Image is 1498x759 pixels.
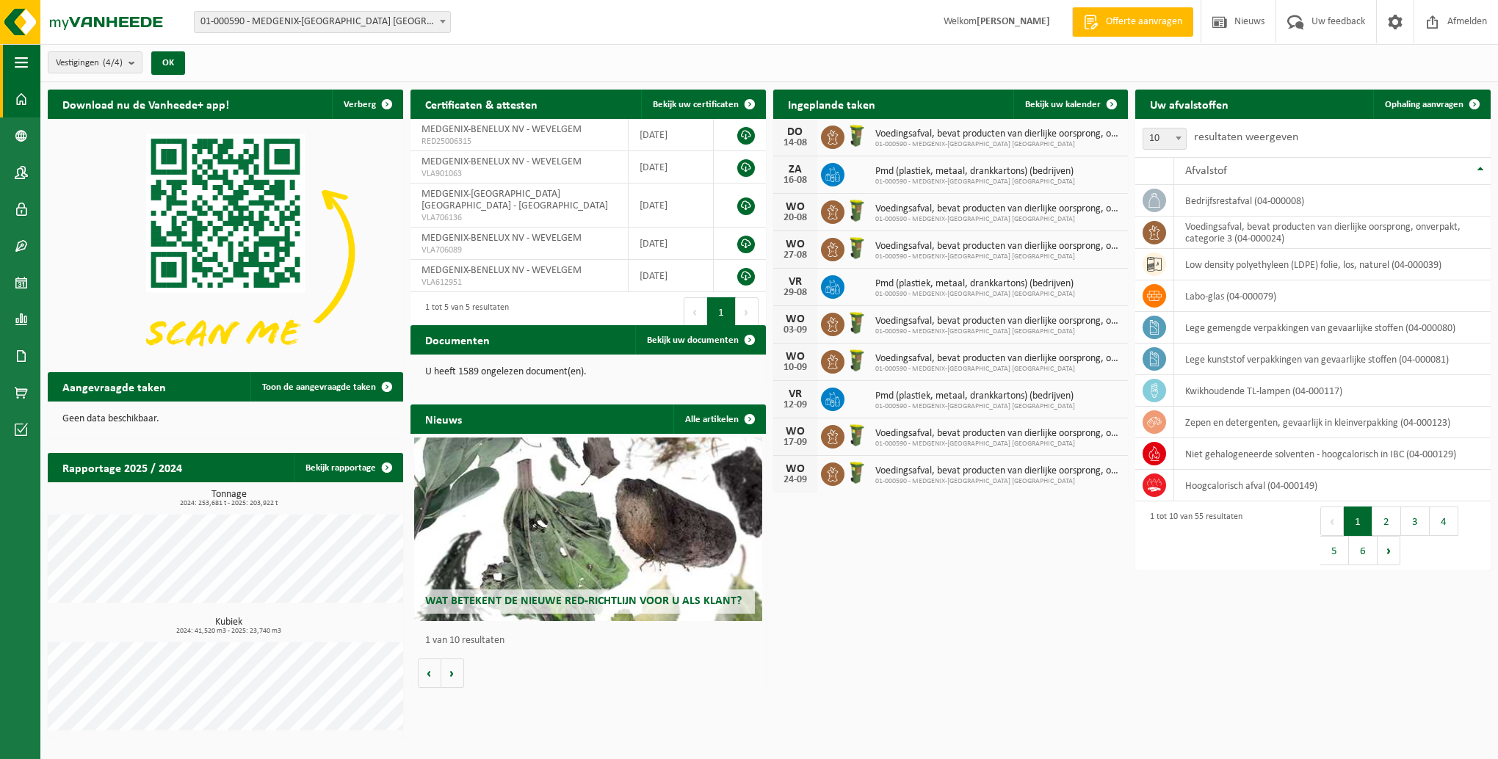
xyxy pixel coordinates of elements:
[1401,506,1430,536] button: 3
[421,244,617,256] span: VLA706089
[875,316,1121,327] span: Voedingsafval, bevat producten van dierlijke oorsprong, onverpakt, categorie 3
[875,290,1075,299] span: 01-000590 - MEDGENIX-[GEOGRAPHIC_DATA] [GEOGRAPHIC_DATA]
[344,100,376,109] span: Verberg
[425,636,759,646] p: 1 van 10 resultaten
[844,423,869,448] img: WB-0060-HPE-GN-50
[781,475,810,485] div: 24-09
[410,90,552,118] h2: Certificaten & attesten
[103,58,123,68] count: (4/4)
[875,428,1121,440] span: Voedingsafval, bevat producten van dierlijke oorsprong, onverpakt, categorie 3
[641,90,764,119] a: Bekijk uw certificaten
[1430,506,1458,536] button: 4
[421,277,617,288] span: VLA612951
[1174,375,1491,407] td: kwikhoudende TL-lampen (04-000117)
[262,382,376,392] span: Toon de aangevraagde taken
[48,51,142,73] button: Vestigingen(4/4)
[773,90,890,118] h2: Ingeplande taken
[1174,407,1491,438] td: zepen en detergenten, gevaarlijk in kleinverpakking (04-000123)
[875,440,1121,448] span: 01-000590 - MEDGENIX-[GEOGRAPHIC_DATA] [GEOGRAPHIC_DATA]
[684,297,707,327] button: Previous
[844,123,869,148] img: WB-0060-HPE-GN-50
[875,391,1075,402] span: Pmd (plastiek, metaal, drankkartons) (bedrijven)
[629,228,713,260] td: [DATE]
[55,490,403,507] h3: Tonnage
[781,388,810,400] div: VR
[1174,470,1491,501] td: hoogcalorisch afval (04-000149)
[62,414,388,424] p: Geen data beschikbaar.
[875,140,1121,149] span: 01-000590 - MEDGENIX-[GEOGRAPHIC_DATA] [GEOGRAPHIC_DATA]
[781,351,810,363] div: WO
[1143,128,1186,149] span: 10
[421,124,582,135] span: MEDGENIX-BENELUX NV - WEVELGEM
[1102,15,1186,29] span: Offerte aanvragen
[781,313,810,325] div: WO
[48,90,244,118] h2: Download nu de Vanheede+ app!
[875,215,1121,224] span: 01-000590 - MEDGENIX-[GEOGRAPHIC_DATA] [GEOGRAPHIC_DATA]
[1174,438,1491,470] td: niet gehalogeneerde solventen - hoogcalorisch in IBC (04-000129)
[653,100,739,109] span: Bekijk uw certificaten
[1185,165,1227,177] span: Afvalstof
[421,233,582,244] span: MEDGENIX-BENELUX NV - WEVELGEM
[629,151,713,184] td: [DATE]
[194,11,451,33] span: 01-000590 - MEDGENIX-BENELUX NV - WEVELGEM
[1025,100,1101,109] span: Bekijk uw kalender
[781,164,810,175] div: ZA
[1072,7,1193,37] a: Offerte aanvragen
[48,119,403,385] img: Download de VHEPlus App
[781,288,810,298] div: 29-08
[48,372,181,401] h2: Aangevraagde taken
[875,465,1121,477] span: Voedingsafval, bevat producten van dierlijke oorsprong, onverpakt, categorie 3
[673,404,764,434] a: Alle artikelen
[55,628,403,635] span: 2024: 41,520 m3 - 2025: 23,740 m3
[1372,506,1401,536] button: 2
[1194,131,1298,143] label: resultaten weergeven
[875,327,1121,336] span: 01-000590 - MEDGENIX-[GEOGRAPHIC_DATA] [GEOGRAPHIC_DATA]
[781,437,810,448] div: 17-09
[844,460,869,485] img: WB-0060-HPE-GN-50
[875,278,1075,290] span: Pmd (plastiek, metaal, drankkartons) (bedrijven)
[55,617,403,635] h3: Kubiek
[875,477,1121,486] span: 01-000590 - MEDGENIX-[GEOGRAPHIC_DATA] [GEOGRAPHIC_DATA]
[875,178,1075,186] span: 01-000590 - MEDGENIX-[GEOGRAPHIC_DATA] [GEOGRAPHIC_DATA]
[1373,90,1489,119] a: Ophaling aanvragen
[844,236,869,261] img: WB-0060-HPE-GN-50
[410,404,477,433] h2: Nieuws
[1385,100,1463,109] span: Ophaling aanvragen
[1174,280,1491,312] td: labo-glas (04-000079)
[1344,506,1372,536] button: 1
[844,198,869,223] img: WB-0060-HPE-GN-50
[781,463,810,475] div: WO
[418,658,441,688] button: Vorige
[629,119,713,151] td: [DATE]
[441,658,464,688] button: Volgende
[707,297,736,327] button: 1
[1174,312,1491,344] td: lege gemengde verpakkingen van gevaarlijke stoffen (04-000080)
[1013,90,1126,119] a: Bekijk uw kalender
[425,367,751,377] p: U heeft 1589 ongelezen document(en).
[781,276,810,288] div: VR
[414,437,762,621] a: Wat betekent de nieuwe RED-richtlijn voor u als klant?
[421,189,608,211] span: MEDGENIX-[GEOGRAPHIC_DATA] [GEOGRAPHIC_DATA] - [GEOGRAPHIC_DATA]
[195,12,450,32] span: 01-000590 - MEDGENIX-BENELUX NV - WEVELGEM
[781,426,810,437] div: WO
[55,500,403,507] span: 2024: 253,681 t - 2025: 203,922 t
[781,138,810,148] div: 14-08
[875,241,1121,253] span: Voedingsafval, bevat producten van dierlijke oorsprong, onverpakt, categorie 3
[1174,185,1491,217] td: bedrijfsrestafval (04-000008)
[410,325,504,354] h2: Documenten
[151,51,185,75] button: OK
[421,168,617,180] span: VLA901063
[875,402,1075,411] span: 01-000590 - MEDGENIX-[GEOGRAPHIC_DATA] [GEOGRAPHIC_DATA]
[875,253,1121,261] span: 01-000590 - MEDGENIX-[GEOGRAPHIC_DATA] [GEOGRAPHIC_DATA]
[629,184,713,228] td: [DATE]
[421,136,617,148] span: RED25006315
[1349,536,1378,565] button: 6
[294,453,402,482] a: Bekijk rapportage
[1378,536,1400,565] button: Next
[875,166,1075,178] span: Pmd (plastiek, metaal, drankkartons) (bedrijven)
[1320,536,1349,565] button: 5
[647,335,739,345] span: Bekijk uw documenten
[736,297,759,327] button: Next
[875,128,1121,140] span: Voedingsafval, bevat producten van dierlijke oorsprong, onverpakt, categorie 3
[781,126,810,138] div: DO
